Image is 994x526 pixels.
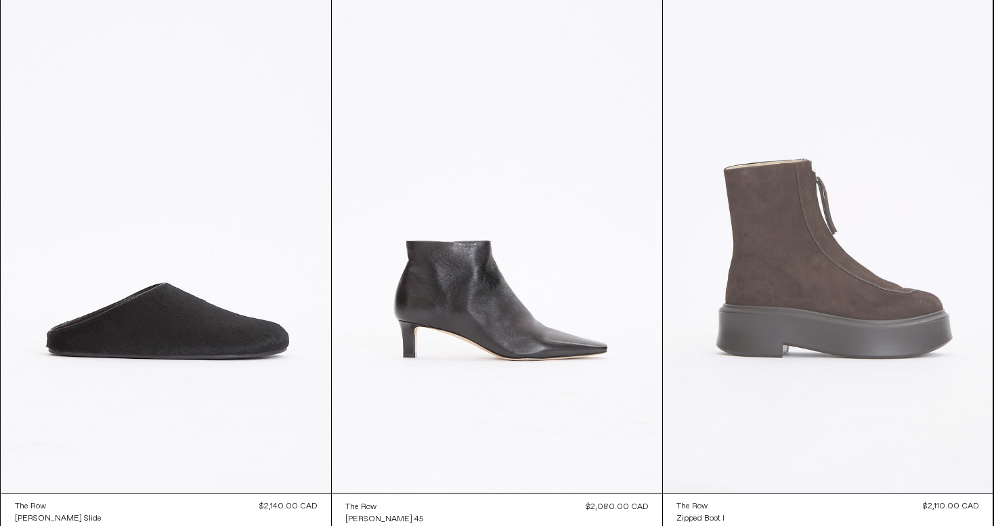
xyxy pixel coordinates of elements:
[15,512,102,525] a: [PERSON_NAME] Slide
[676,512,725,525] a: Zipped Boot I
[586,501,649,513] div: $2,080.00 CAD
[259,500,318,512] div: $2,140.00 CAD
[15,500,102,512] a: The Row
[15,513,102,525] div: [PERSON_NAME] Slide
[15,501,46,512] div: The Row
[345,501,424,513] a: The Row
[923,500,979,512] div: $2,110.00 CAD
[676,500,725,512] a: The Row
[676,513,725,525] div: Zipped Boot I
[345,514,424,525] div: [PERSON_NAME] 45
[676,501,708,512] div: The Row
[345,513,424,525] a: [PERSON_NAME] 45
[345,502,376,513] div: The Row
